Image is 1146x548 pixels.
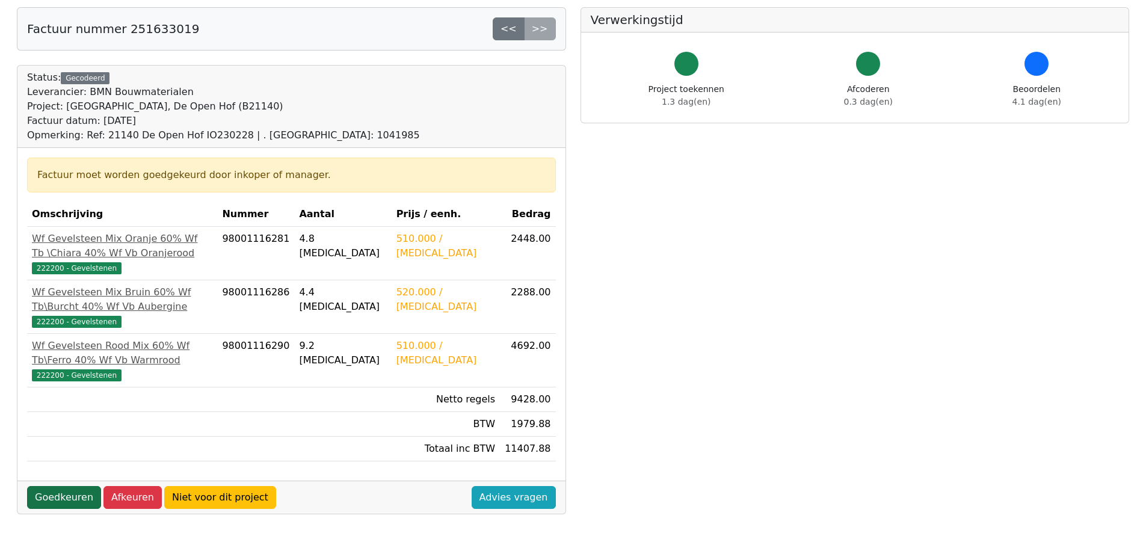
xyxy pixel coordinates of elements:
td: 98001116286 [217,280,294,334]
div: Project toekennen [648,83,724,108]
div: Factuur moet worden goedgekeurd door inkoper of manager. [37,168,546,182]
div: 4.4 [MEDICAL_DATA] [299,285,386,314]
td: 98001116281 [217,227,294,280]
a: Wf Gevelsteen Mix Bruin 60% Wf Tb\Burcht 40% Wf Vb Aubergine222200 - Gevelstenen [32,285,212,328]
h5: Factuur nummer 251633019 [27,22,199,36]
th: Prijs / eenh. [392,202,501,227]
div: Wf Gevelsteen Mix Oranje 60% Wf Tb \Chiara 40% Wf Vb Oranjerood [32,232,212,260]
td: 1979.88 [500,412,555,437]
a: Goedkeuren [27,486,101,509]
div: Gecodeerd [61,72,109,84]
div: Status: [27,70,420,143]
span: 0.3 dag(en) [844,97,893,106]
td: 9428.00 [500,387,555,412]
div: Afcoderen [844,83,893,108]
th: Bedrag [500,202,555,227]
span: 1.3 dag(en) [662,97,710,106]
td: 2288.00 [500,280,555,334]
div: Project: [GEOGRAPHIC_DATA], De Open Hof (B21140) [27,99,420,114]
div: 510.000 / [MEDICAL_DATA] [396,232,496,260]
th: Omschrijving [27,202,217,227]
a: Wf Gevelsteen Rood Mix 60% Wf Tb\Ferro 40% Wf Vb Warmrood222200 - Gevelstenen [32,339,212,382]
a: Afkeuren [103,486,162,509]
td: Totaal inc BTW [392,437,501,461]
td: 4692.00 [500,334,555,387]
th: Nummer [217,202,294,227]
h5: Verwerkingstijd [591,13,1120,27]
span: 222200 - Gevelstenen [32,262,122,274]
div: 520.000 / [MEDICAL_DATA] [396,285,496,314]
span: 4.1 dag(en) [1012,97,1061,106]
span: 222200 - Gevelstenen [32,316,122,328]
div: Beoordelen [1012,83,1061,108]
div: 510.000 / [MEDICAL_DATA] [396,339,496,368]
td: 2448.00 [500,227,555,280]
td: BTW [392,412,501,437]
span: 222200 - Gevelstenen [32,369,122,381]
div: Leverancier: BMN Bouwmaterialen [27,85,420,99]
a: Wf Gevelsteen Mix Oranje 60% Wf Tb \Chiara 40% Wf Vb Oranjerood222200 - Gevelstenen [32,232,212,275]
div: Wf Gevelsteen Mix Bruin 60% Wf Tb\Burcht 40% Wf Vb Aubergine [32,285,212,314]
div: 9.2 [MEDICAL_DATA] [299,339,386,368]
div: Factuur datum: [DATE] [27,114,420,128]
div: 4.8 [MEDICAL_DATA] [299,232,386,260]
td: 11407.88 [500,437,555,461]
a: << [493,17,525,40]
a: Advies vragen [472,486,556,509]
td: Netto regels [392,387,501,412]
div: Wf Gevelsteen Rood Mix 60% Wf Tb\Ferro 40% Wf Vb Warmrood [32,339,212,368]
td: 98001116290 [217,334,294,387]
th: Aantal [294,202,391,227]
div: Opmerking: Ref: 21140 De Open Hof IO230228 | . [GEOGRAPHIC_DATA]: 1041985 [27,128,420,143]
a: Niet voor dit project [164,486,276,509]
